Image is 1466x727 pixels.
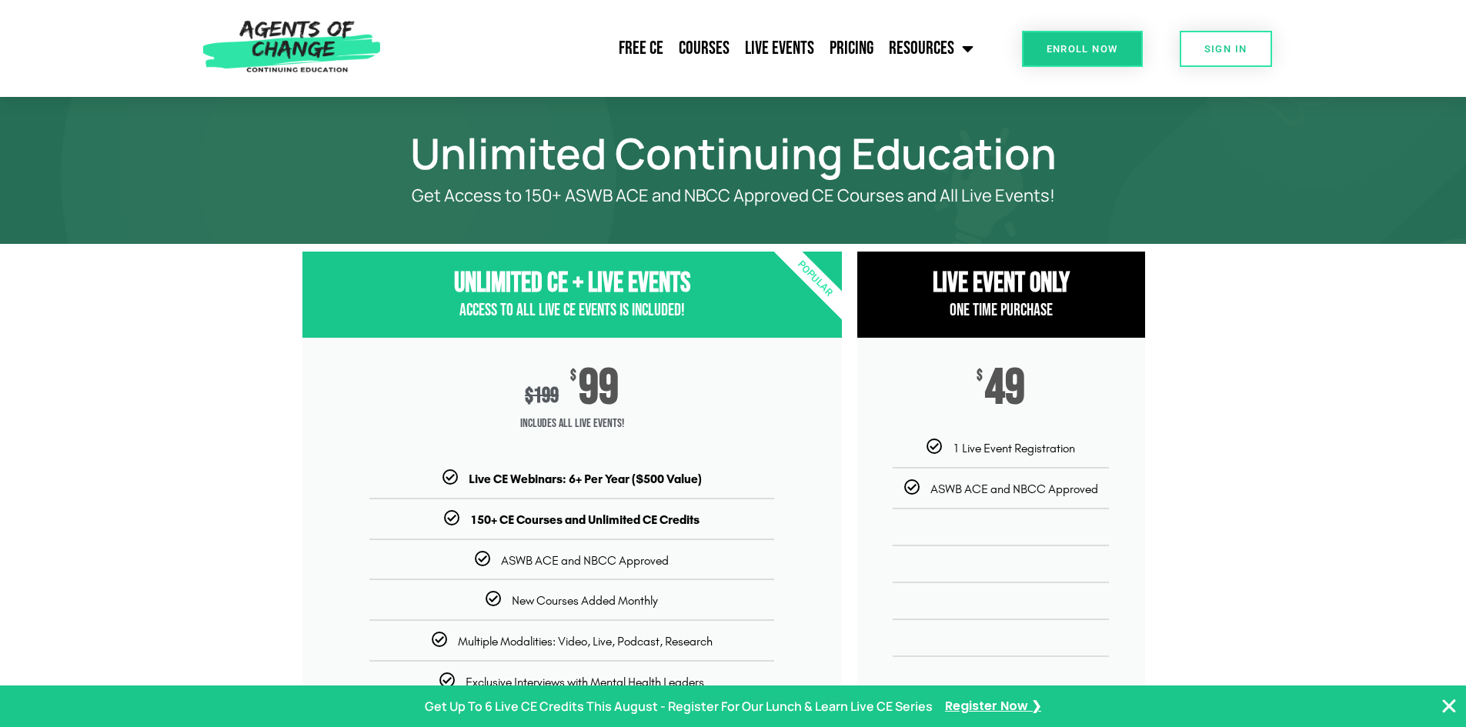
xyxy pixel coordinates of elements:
[822,29,881,68] a: Pricing
[1180,31,1272,67] a: SIGN IN
[857,267,1145,300] h3: Live Event Only
[459,300,685,321] span: Access to All Live CE Events Is Included!
[930,482,1098,496] span: ASWB ACE and NBCC Approved
[1047,44,1118,54] span: Enroll Now
[977,369,983,384] span: $
[950,300,1053,321] span: One Time Purchase
[945,695,1041,718] a: Register Now ❯
[469,472,702,486] b: Live CE Webinars: 6+ Per Year ($500 Value)
[570,369,576,384] span: $
[1022,31,1143,67] a: Enroll Now
[985,369,1025,409] span: 49
[501,553,669,568] span: ASWB ACE and NBCC Approved
[512,593,658,608] span: New Courses Added Monthly
[737,29,822,68] a: Live Events
[881,29,981,68] a: Resources
[671,29,737,68] a: Courses
[525,383,559,409] div: 199
[458,634,713,649] span: Multiple Modalities: Video, Live, Podcast, Research
[356,186,1110,205] p: Get Access to 150+ ASWB ACE and NBCC Approved CE Courses and All Live Events!
[579,369,619,409] span: 99
[302,267,842,300] h3: Unlimited CE + Live Events
[295,135,1172,171] h1: Unlimited Continuing Education
[470,512,700,527] b: 150+ CE Courses and Unlimited CE Credits
[425,695,933,718] p: Get Up To 6 Live CE Credits This August - Register For Our Lunch & Learn Live CE Series
[389,29,981,68] nav: Menu
[611,29,671,68] a: Free CE
[1440,697,1458,715] button: Close Banner
[1204,44,1247,54] span: SIGN IN
[302,409,842,439] span: Includes ALL Live Events!
[525,383,533,409] span: $
[466,675,704,689] span: Exclusive Interviews with Mental Health Leaders
[726,190,903,368] div: Popular
[953,441,1075,455] span: 1 Live Event Registration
